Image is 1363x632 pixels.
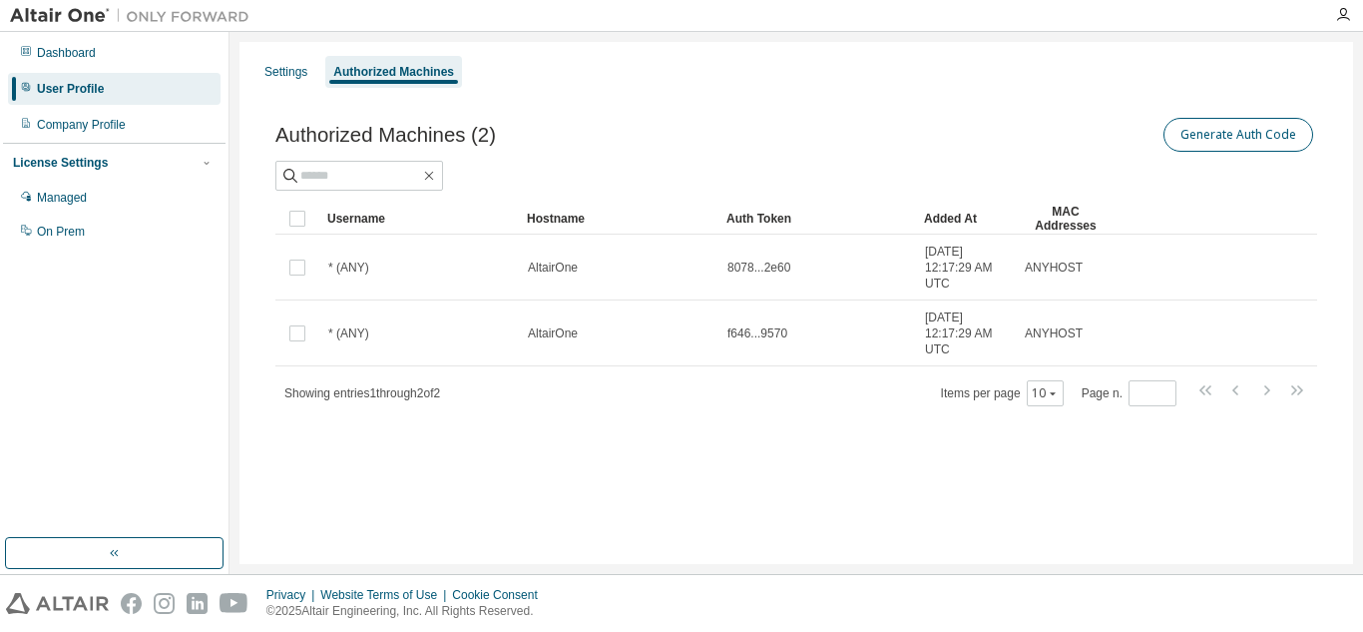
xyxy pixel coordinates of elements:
[320,587,452,603] div: Website Terms of Use
[6,593,109,614] img: altair_logo.svg
[1163,118,1313,152] button: Generate Auth Code
[187,593,208,614] img: linkedin.svg
[284,386,440,400] span: Showing entries 1 through 2 of 2
[37,45,96,61] div: Dashboard
[925,310,1007,357] span: [DATE] 12:17:29 AM UTC
[327,203,511,235] div: Username
[527,203,710,235] div: Hostname
[726,203,908,235] div: Auth Token
[13,155,108,171] div: License Settings
[10,6,259,26] img: Altair One
[37,81,104,97] div: User Profile
[924,203,1008,235] div: Added At
[37,117,126,133] div: Company Profile
[37,190,87,206] div: Managed
[727,325,787,341] span: f646...9570
[528,325,578,341] span: AltairOne
[37,224,85,240] div: On Prem
[121,593,142,614] img: facebook.svg
[328,260,369,276] span: * (ANY)
[1025,325,1083,341] span: ANYHOST
[266,587,320,603] div: Privacy
[266,603,550,620] p: © 2025 Altair Engineering, Inc. All Rights Reserved.
[264,64,307,80] div: Settings
[275,124,496,147] span: Authorized Machines (2)
[528,260,578,276] span: AltairOne
[220,593,248,614] img: youtube.svg
[727,260,790,276] span: 8078...2e60
[1032,385,1059,401] button: 10
[1025,260,1083,276] span: ANYHOST
[328,325,369,341] span: * (ANY)
[333,64,454,80] div: Authorized Machines
[452,587,549,603] div: Cookie Consent
[1082,380,1176,406] span: Page n.
[1024,203,1108,235] div: MAC Addresses
[154,593,175,614] img: instagram.svg
[941,380,1064,406] span: Items per page
[925,244,1007,292] span: [DATE] 12:17:29 AM UTC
